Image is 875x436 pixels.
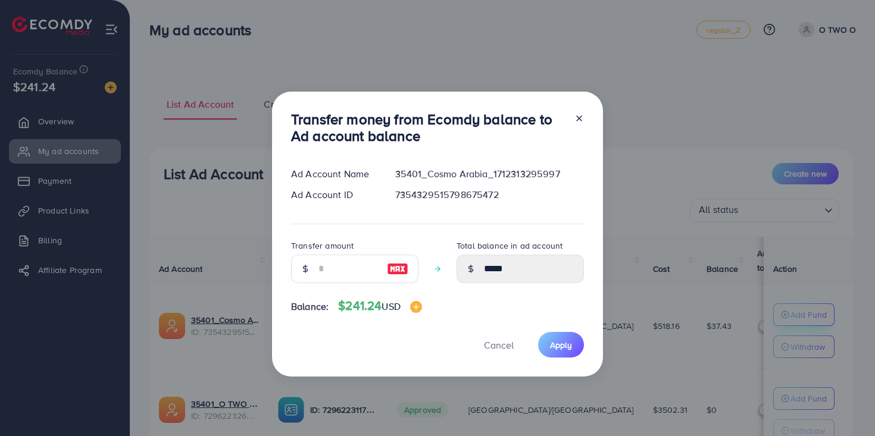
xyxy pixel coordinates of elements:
div: 7354329515798675472 [386,188,593,202]
div: 35401_Cosmo Arabia_1712313295997 [386,167,593,181]
span: Cancel [484,338,514,352]
img: image [410,301,422,313]
h3: Transfer money from Ecomdy balance to Ad account balance [291,111,565,145]
iframe: Chat [824,382,866,427]
span: USD [382,300,400,313]
h4: $241.24 [338,299,422,313]
div: Ad Account ID [282,188,386,202]
img: image [387,262,408,276]
div: Ad Account Name [282,167,386,181]
label: Transfer amount [291,240,354,252]
button: Apply [538,332,584,357]
span: Apply [550,339,572,351]
span: Balance: [291,300,329,313]
label: Total balance in ad account [457,240,562,252]
button: Cancel [469,332,529,357]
